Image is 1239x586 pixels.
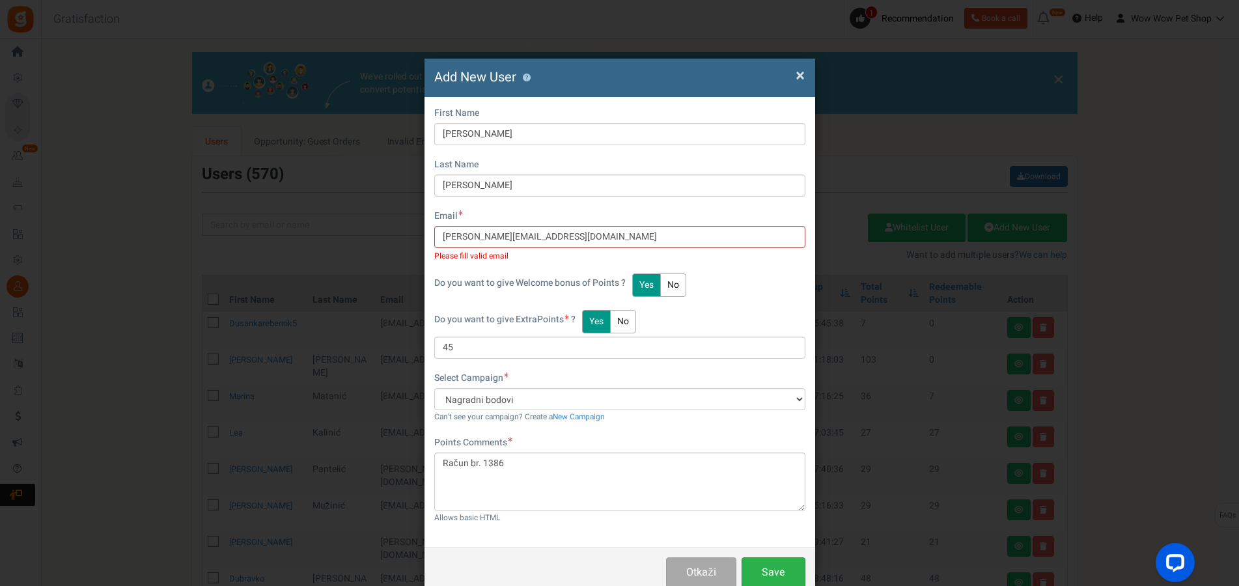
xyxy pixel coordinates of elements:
label: Select Campaign [434,372,508,385]
label: Last Name [434,158,479,171]
small: Can't see your campaign? Create a [434,412,605,423]
label: Points [434,313,576,326]
label: Points Comments [434,436,512,449]
label: Email [434,210,463,223]
label: Do you want to give Welcome bonus of Points ? [434,277,626,290]
button: No [660,273,686,297]
a: New Campaign [553,412,605,423]
span: Do you want to give Extra [434,313,537,326]
small: Allows basic HTML [434,512,500,523]
button: ? [523,74,531,82]
span: ? [571,313,576,326]
button: Yes [632,273,661,297]
span: Add New User [434,68,516,87]
button: Yes [582,310,611,333]
label: First Name [434,107,479,120]
span: Please fill valid email [434,251,805,260]
button: No [610,310,636,333]
span: × [796,63,805,88]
